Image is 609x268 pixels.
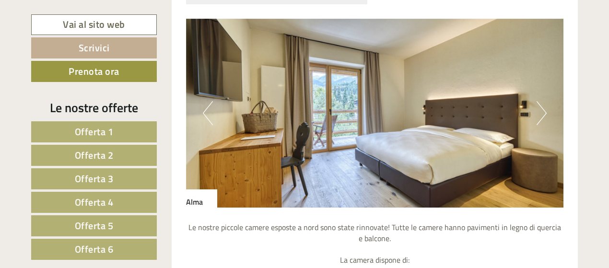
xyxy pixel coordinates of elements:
[31,61,157,82] a: Prenota ora
[75,242,114,256] span: Offerta 6
[186,189,217,208] div: Alma
[31,99,157,117] div: Le nostre offerte
[75,171,114,186] span: Offerta 3
[203,101,213,125] button: Previous
[537,101,547,125] button: Next
[31,14,157,35] a: Vai al sito web
[75,124,114,139] span: Offerta 1
[31,37,157,58] a: Scrivici
[75,218,114,233] span: Offerta 5
[75,195,114,210] span: Offerta 4
[75,148,114,163] span: Offerta 2
[186,19,564,208] img: image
